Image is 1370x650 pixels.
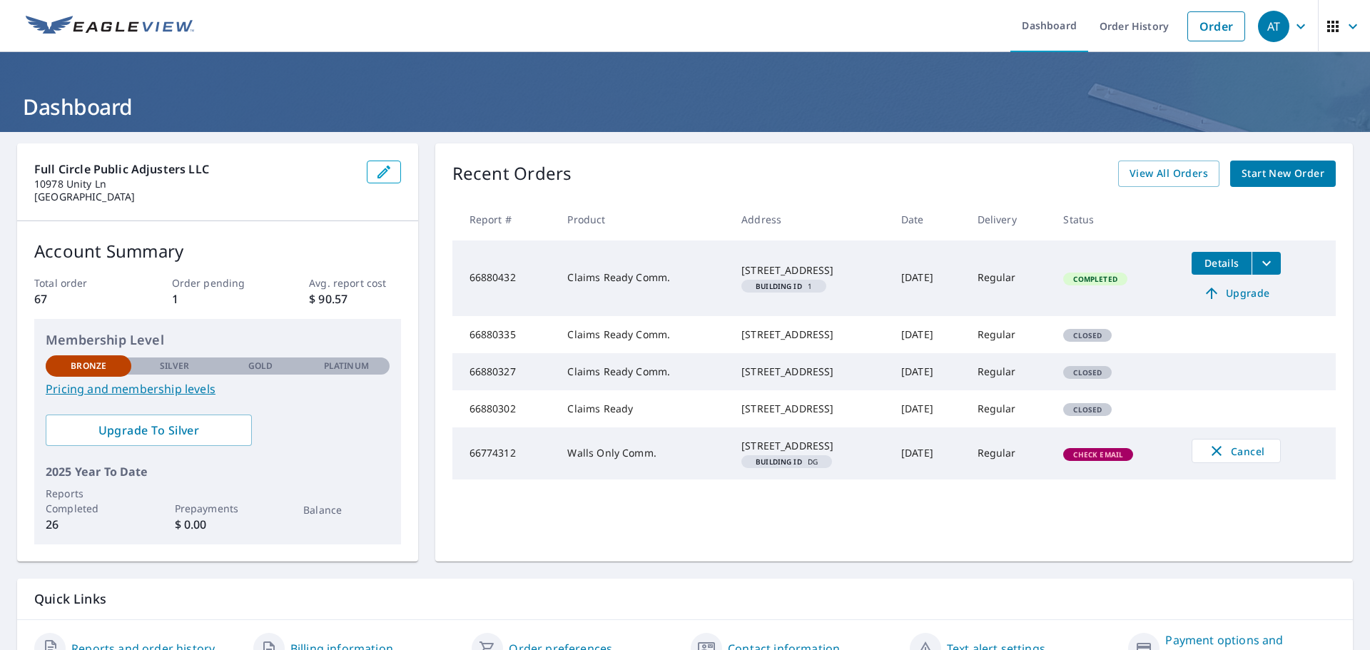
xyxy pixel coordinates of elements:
[747,458,826,465] span: DG
[452,390,557,427] td: 66880302
[34,238,401,264] p: Account Summary
[324,360,369,372] p: Platinum
[452,316,557,353] td: 66880335
[1200,285,1272,302] span: Upgrade
[1187,11,1245,41] a: Order
[966,316,1052,353] td: Regular
[890,353,966,390] td: [DATE]
[452,353,557,390] td: 66880327
[452,161,572,187] p: Recent Orders
[71,360,106,372] p: Bronze
[741,327,878,342] div: [STREET_ADDRESS]
[309,275,400,290] p: Avg. report cost
[34,275,126,290] p: Total order
[556,198,730,240] th: Product
[730,198,890,240] th: Address
[309,290,400,308] p: $ 90.57
[1192,282,1281,305] a: Upgrade
[1200,256,1243,270] span: Details
[26,16,194,37] img: EV Logo
[890,316,966,353] td: [DATE]
[452,427,557,479] td: 66774312
[890,240,966,316] td: [DATE]
[34,191,355,203] p: [GEOGRAPHIC_DATA]
[175,516,260,533] p: $ 0.00
[966,240,1052,316] td: Regular
[452,198,557,240] th: Report #
[756,458,802,465] em: Building ID
[756,283,802,290] em: Building ID
[46,380,390,397] a: Pricing and membership levels
[46,415,252,446] a: Upgrade To Silver
[556,353,730,390] td: Claims Ready Comm.
[46,486,131,516] p: Reports Completed
[556,390,730,427] td: Claims Ready
[34,161,355,178] p: Full Circle Public Adjusters LLC
[160,360,190,372] p: Silver
[1118,161,1219,187] a: View All Orders
[46,463,390,480] p: 2025 Year To Date
[741,365,878,379] div: [STREET_ADDRESS]
[966,198,1052,240] th: Delivery
[1065,274,1125,284] span: Completed
[452,240,557,316] td: 66880432
[556,240,730,316] td: Claims Ready Comm.
[556,316,730,353] td: Claims Ready Comm.
[57,422,240,438] span: Upgrade To Silver
[741,263,878,278] div: [STREET_ADDRESS]
[966,427,1052,479] td: Regular
[46,330,390,350] p: Membership Level
[1192,439,1281,463] button: Cancel
[172,290,263,308] p: 1
[1065,450,1132,459] span: Check Email
[890,390,966,427] td: [DATE]
[741,402,878,416] div: [STREET_ADDRESS]
[1065,367,1110,377] span: Closed
[172,275,263,290] p: Order pending
[1252,252,1281,275] button: filesDropdownBtn-66880432
[747,283,821,290] span: 1
[17,92,1353,121] h1: Dashboard
[1052,198,1180,240] th: Status
[1230,161,1336,187] a: Start New Order
[1192,252,1252,275] button: detailsBtn-66880432
[966,390,1052,427] td: Regular
[741,439,878,453] div: [STREET_ADDRESS]
[175,501,260,516] p: Prepayments
[34,178,355,191] p: 10978 Unity Ln
[1258,11,1289,42] div: AT
[1065,330,1110,340] span: Closed
[890,427,966,479] td: [DATE]
[1242,165,1324,183] span: Start New Order
[34,590,1336,608] p: Quick Links
[1207,442,1266,459] span: Cancel
[966,353,1052,390] td: Regular
[303,502,389,517] p: Balance
[556,427,730,479] td: Walls Only Comm.
[1130,165,1208,183] span: View All Orders
[34,290,126,308] p: 67
[46,516,131,533] p: 26
[248,360,273,372] p: Gold
[1065,405,1110,415] span: Closed
[890,198,966,240] th: Date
